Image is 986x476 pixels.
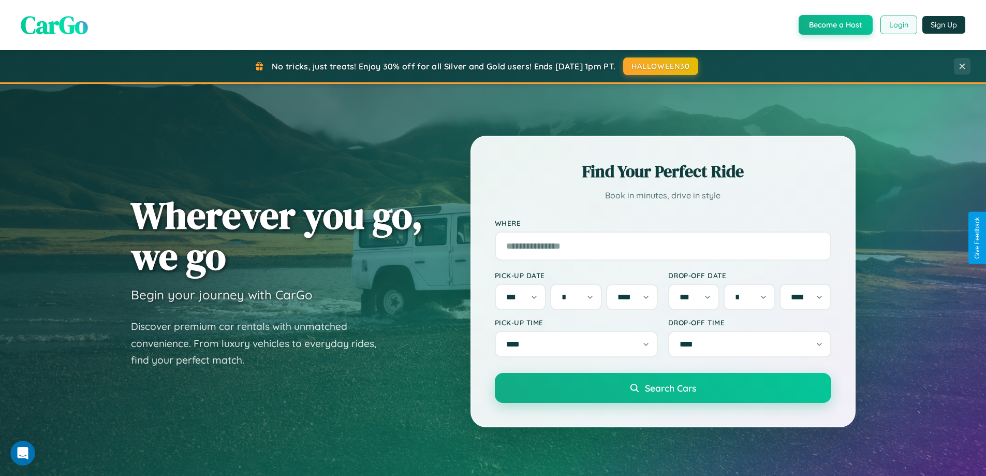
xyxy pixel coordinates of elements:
[495,373,831,403] button: Search Cars
[131,195,423,277] h1: Wherever you go, we go
[21,8,88,42] span: CarGo
[495,188,831,203] p: Book in minutes, drive in style
[131,287,313,302] h3: Begin your journey with CarGo
[668,271,831,280] label: Drop-off Date
[880,16,917,34] button: Login
[799,15,873,35] button: Become a Host
[272,61,615,71] span: No tricks, just treats! Enjoy 30% off for all Silver and Gold users! Ends [DATE] 1pm PT.
[974,217,981,259] div: Give Feedback
[495,160,831,183] h2: Find Your Perfect Ride
[495,271,658,280] label: Pick-up Date
[922,16,965,34] button: Sign Up
[495,219,831,227] label: Where
[668,318,831,327] label: Drop-off Time
[10,441,35,466] iframe: Intercom live chat
[645,382,696,394] span: Search Cars
[495,318,658,327] label: Pick-up Time
[131,318,390,369] p: Discover premium car rentals with unmatched convenience. From luxury vehicles to everyday rides, ...
[623,57,698,75] button: HALLOWEEN30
